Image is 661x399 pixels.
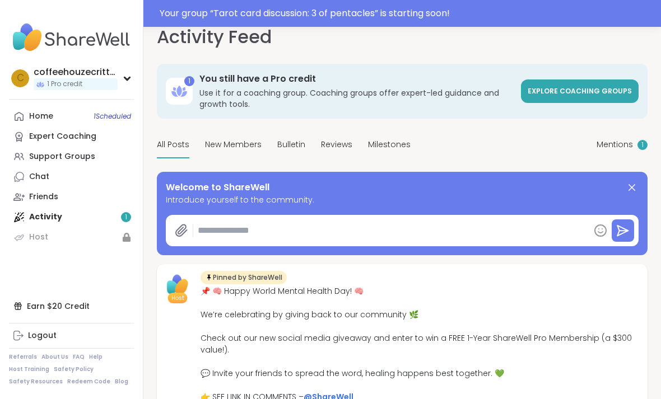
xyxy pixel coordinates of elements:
div: Pinned by ShareWell [201,271,287,284]
div: Expert Coaching [29,131,96,142]
a: Expert Coaching [9,126,134,147]
span: Welcome to ShareWell [166,181,269,194]
img: ShareWell Nav Logo [9,18,134,57]
span: Introduce yourself to the community. [166,194,639,206]
span: Explore Coaching Groups [528,86,632,96]
span: 1 Pro credit [47,79,82,89]
a: Safety Policy [54,365,94,373]
span: 1 Scheduled [94,112,131,121]
div: Chat [29,171,49,182]
div: Logout [28,330,57,341]
a: Safety Resources [9,378,63,386]
div: Your group “ Tarot card discussion: 3 of pentacles ” is starting soon! [160,7,654,20]
a: Chat [9,167,134,187]
div: 1 [184,76,194,86]
a: Home1Scheduled [9,106,134,126]
span: Host [171,294,184,302]
a: Explore Coaching Groups [521,79,639,103]
span: c [17,71,24,86]
h3: You still have a Pro credit [199,73,514,85]
a: About Us [41,353,68,361]
a: Referrals [9,353,37,361]
a: Blog [115,378,128,386]
a: Redeem Code [67,378,110,386]
div: Host [29,232,48,243]
a: Host Training [9,365,49,373]
a: Support Groups [9,147,134,167]
div: coffeehouzecritters [34,66,118,78]
h3: Use it for a coaching group. Coaching groups offer expert-led guidance and growth tools. [199,87,514,110]
div: Earn $20 Credit [9,296,134,316]
h1: Activity Feed [157,24,272,50]
span: New Members [205,139,262,151]
span: Milestones [368,139,411,151]
a: Friends [9,187,134,207]
span: Mentions [597,139,633,151]
div: Friends [29,191,58,203]
a: FAQ [73,353,85,361]
a: Logout [9,326,134,346]
div: Home [29,111,53,122]
img: ShareWell [164,271,192,299]
div: Support Groups [29,151,95,162]
span: Bulletin [277,139,305,151]
a: Help [89,353,103,361]
span: 1 [641,140,644,150]
span: Reviews [321,139,352,151]
span: All Posts [157,139,189,151]
a: Host [9,227,134,247]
